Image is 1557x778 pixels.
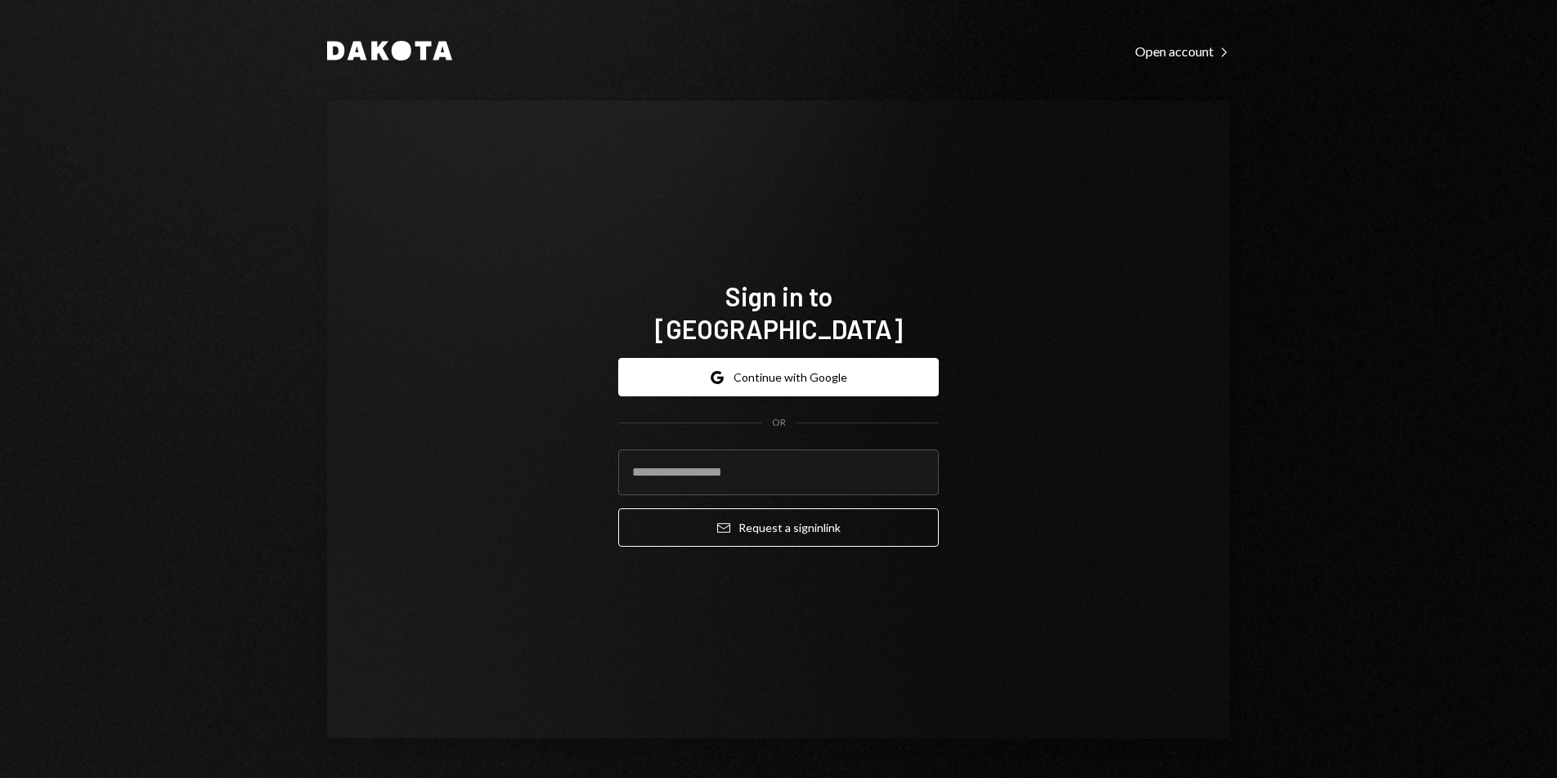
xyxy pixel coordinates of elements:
[1135,43,1230,60] div: Open account
[772,416,786,430] div: OR
[1135,42,1230,60] a: Open account
[618,358,939,396] button: Continue with Google
[618,279,939,345] h1: Sign in to [GEOGRAPHIC_DATA]
[618,508,939,547] button: Request a signinlink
